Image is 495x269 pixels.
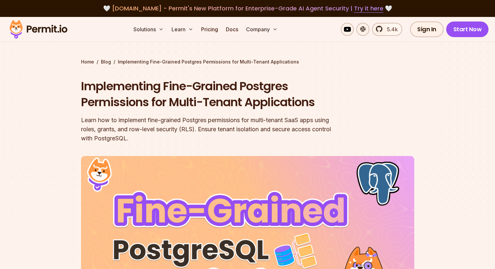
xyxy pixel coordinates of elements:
[131,23,166,36] button: Solutions
[410,21,444,37] a: Sign In
[383,25,398,33] span: 5.4k
[169,23,196,36] button: Learn
[112,4,383,12] span: [DOMAIN_NAME] - Permit's New Platform for Enterprise-Grade AI Agent Security |
[223,23,241,36] a: Docs
[354,4,383,13] a: Try it here
[81,59,94,65] a: Home
[81,59,414,65] div: / /
[16,4,479,13] div: 🤍 🤍
[101,59,111,65] a: Blog
[7,18,70,40] img: Permit logo
[446,21,489,37] a: Start Now
[81,116,331,143] div: Learn how to implement fine-grained Postgres permissions for multi-tenant SaaS apps using roles, ...
[372,23,402,36] a: 5.4k
[243,23,280,36] button: Company
[199,23,221,36] a: Pricing
[81,78,331,110] h1: Implementing Fine-Grained Postgres Permissions for Multi-Tenant Applications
